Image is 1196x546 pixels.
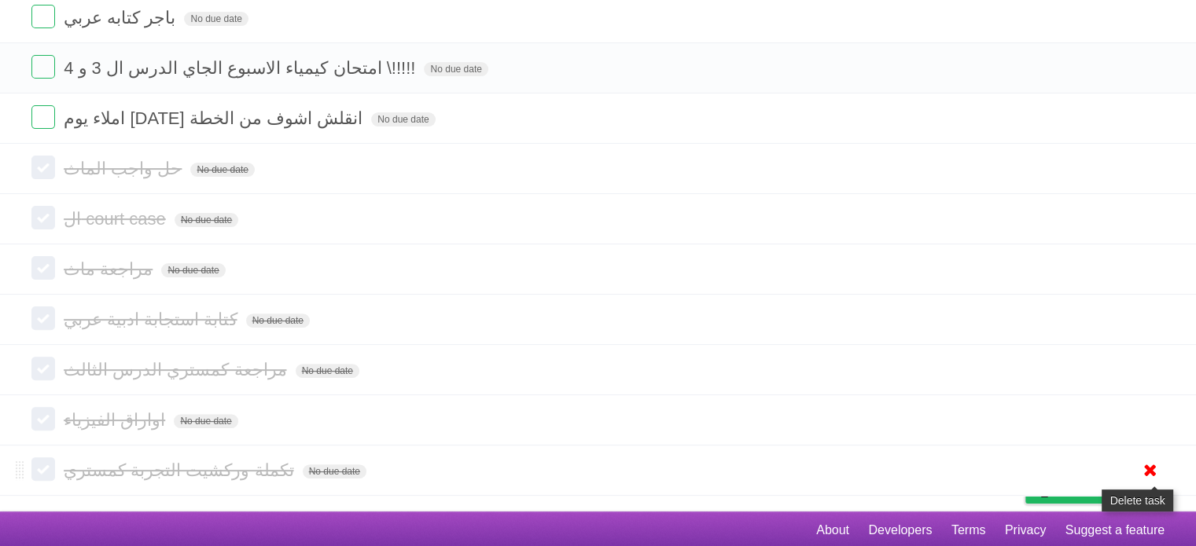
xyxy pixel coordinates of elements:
[31,357,55,380] label: Done
[31,5,55,28] label: Done
[816,515,849,545] a: About
[31,306,55,330] label: Done
[64,460,297,480] span: تكملة وركشيت التجربة كمستري
[64,360,290,379] span: مراجعة كمستري الدرس الثالث
[1058,475,1157,503] span: Buy me a coffee
[1005,515,1046,545] a: Privacy
[64,58,419,78] span: امتحان كيمياء الاسبوع الجاي الدرس ال 3 و 4 \!!!!!
[951,515,986,545] a: Terms
[31,457,55,481] label: Done
[31,206,55,229] label: Done
[303,464,366,478] span: No due date
[424,62,488,76] span: No due date
[64,159,186,178] span: حل واجب الماث
[174,414,237,428] span: No due date
[64,259,156,279] span: مراجعة ماث
[246,313,310,328] span: No due date
[64,108,366,128] span: املاء يوم [DATE] انقلش اشوف من الخطة
[31,407,55,431] label: Done
[161,263,225,277] span: No due date
[31,156,55,179] label: Done
[31,55,55,79] label: Done
[1065,515,1165,545] a: Suggest a feature
[64,310,241,329] span: كتابة استجابة ادبية عربي
[175,213,238,227] span: No due date
[64,8,179,27] span: باجر كتابه عربي
[64,209,170,229] span: ال court case
[64,410,169,430] span: اواراق الفيزياء
[184,12,248,26] span: No due date
[31,256,55,280] label: Done
[371,112,435,126] span: No due date
[868,515,932,545] a: Developers
[296,364,359,378] span: No due date
[31,105,55,129] label: Done
[190,163,254,177] span: No due date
